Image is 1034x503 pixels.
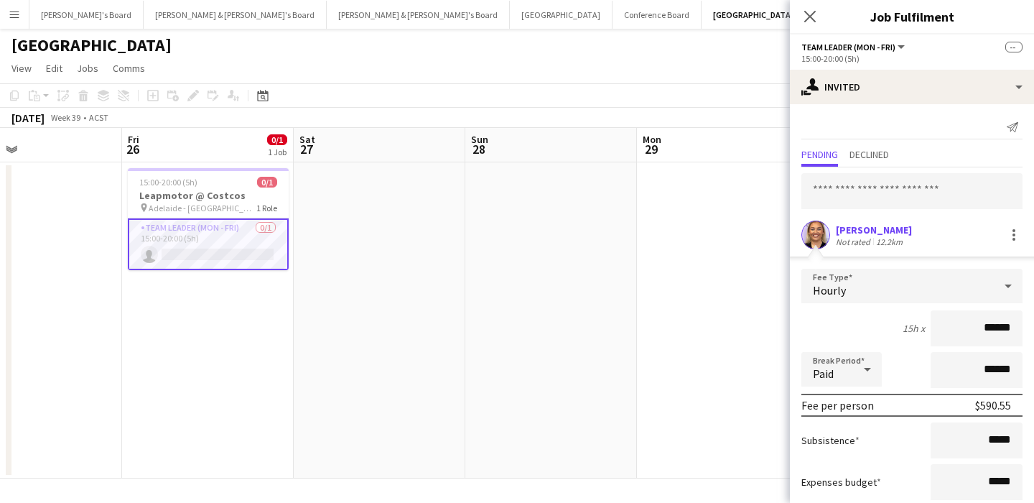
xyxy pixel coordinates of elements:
div: Fee per person [801,398,874,412]
a: Jobs [71,59,104,78]
label: Subsistence [801,434,860,447]
div: 12.2km [873,236,905,247]
button: [PERSON_NAME]'s Board [29,1,144,29]
span: Week 39 [47,112,83,123]
div: [PERSON_NAME] [836,223,912,236]
span: 28 [469,141,488,157]
span: 0/1 [267,134,287,145]
span: Edit [46,62,62,75]
span: View [11,62,32,75]
span: Declined [849,149,889,160]
a: View [6,59,37,78]
a: Comms [107,59,151,78]
span: Adelaide - [GEOGRAPHIC_DATA] [149,203,256,213]
span: Comms [113,62,145,75]
h3: Leapmotor @ Costcos [128,189,289,202]
div: $590.55 [975,398,1011,412]
div: 15h x [903,322,925,335]
span: Team Leader (Mon - Fri) [801,42,895,52]
app-job-card: 15:00-20:00 (5h)0/1Leapmotor @ Costcos Adelaide - [GEOGRAPHIC_DATA]1 RoleTeam Leader (Mon - Fri)0... [128,168,289,270]
div: ACST [89,112,108,123]
span: 15:00-20:00 (5h) [139,177,197,188]
div: 15:00-20:00 (5h) [801,53,1023,64]
button: Conference Board [613,1,702,29]
span: Sat [299,133,315,146]
span: 26 [126,141,139,157]
span: 0/1 [257,177,277,188]
a: Edit [40,59,68,78]
div: [DATE] [11,111,45,125]
span: -- [1005,42,1023,52]
span: Fri [128,133,139,146]
span: 27 [297,141,315,157]
span: Mon [643,133,661,146]
span: Sun [471,133,488,146]
button: [GEOGRAPHIC_DATA] [702,1,806,29]
label: Expenses budget [801,476,881,489]
button: [GEOGRAPHIC_DATA] [510,1,613,29]
span: Jobs [77,62,98,75]
button: Team Leader (Mon - Fri) [801,42,907,52]
span: 29 [641,141,661,157]
button: [PERSON_NAME] & [PERSON_NAME]'s Board [144,1,327,29]
span: Hourly [813,283,846,297]
div: Not rated [836,236,873,247]
span: 1 Role [256,203,277,213]
div: Invited [790,70,1034,104]
h3: Job Fulfilment [790,7,1034,26]
span: Pending [801,149,838,160]
app-card-role: Team Leader (Mon - Fri)0/115:00-20:00 (5h) [128,218,289,270]
span: Paid [813,366,834,381]
div: 1 Job [268,147,287,157]
h1: [GEOGRAPHIC_DATA] [11,34,172,56]
button: [PERSON_NAME] & [PERSON_NAME]'s Board [327,1,510,29]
